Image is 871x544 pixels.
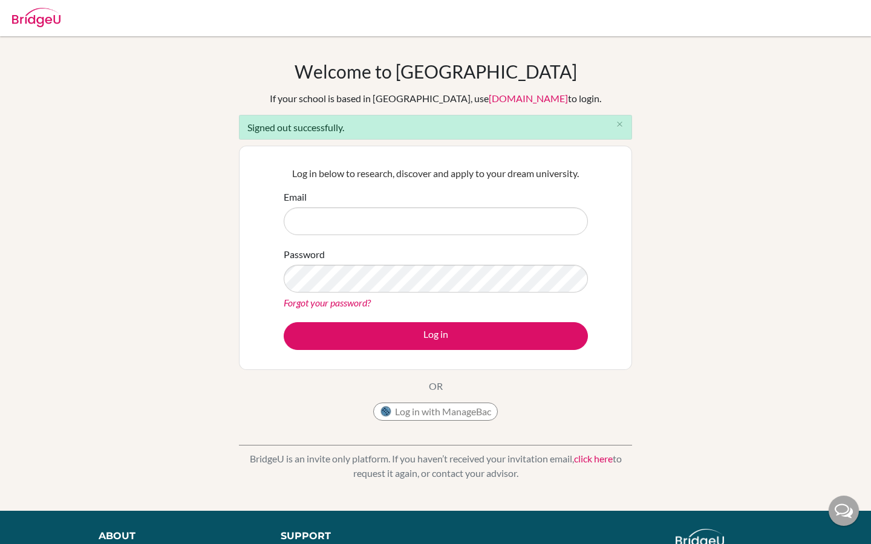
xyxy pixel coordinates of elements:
[607,115,631,134] button: Close
[12,8,60,27] img: Bridge-U
[239,115,632,140] div: Signed out successfully.
[239,452,632,481] p: BridgeU is an invite only platform. If you haven’t received your invitation email, to request it ...
[489,92,568,104] a: [DOMAIN_NAME]
[373,403,498,421] button: Log in with ManageBac
[574,453,613,464] a: click here
[429,379,443,393] p: OR
[270,91,601,106] div: If your school is based in [GEOGRAPHIC_DATA], use to login.
[295,60,577,82] h1: Welcome to [GEOGRAPHIC_DATA]
[284,190,307,204] label: Email
[284,166,588,181] p: Log in below to research, discover and apply to your dream university.
[284,322,588,350] button: Log in
[284,297,371,308] a: Forgot your password?
[284,247,325,262] label: Password
[281,529,423,543] div: Support
[99,529,253,543] div: About
[615,120,624,129] i: close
